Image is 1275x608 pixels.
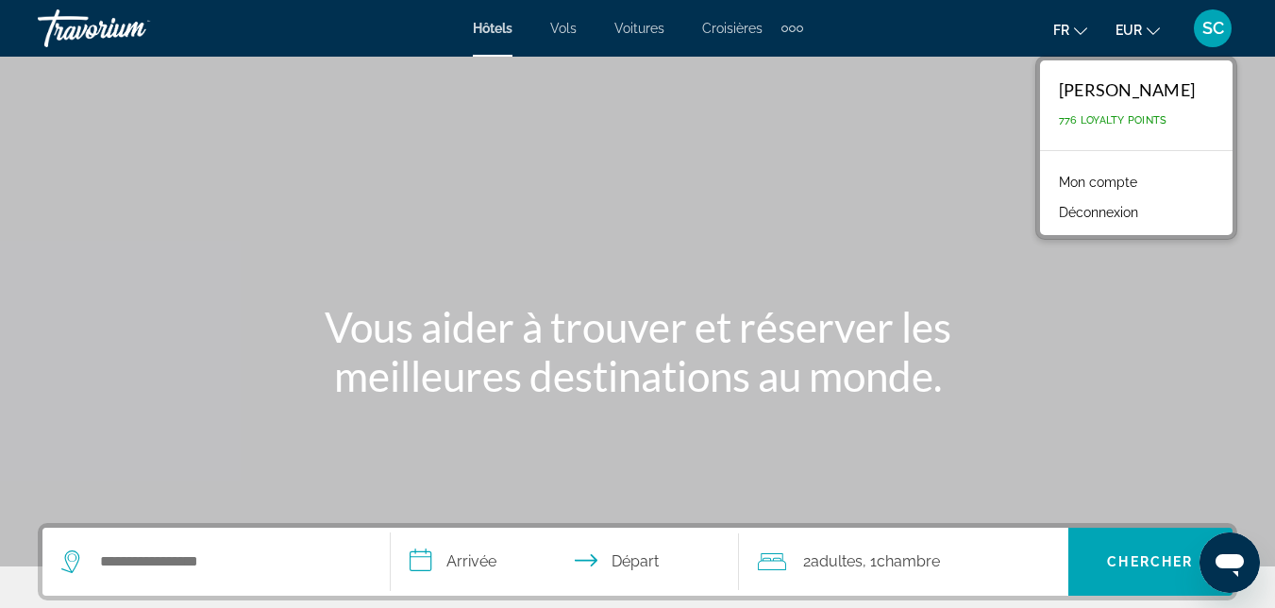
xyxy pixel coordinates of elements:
span: 2 [803,549,863,575]
button: Déconnexion [1049,200,1148,225]
button: Travelers: 2 adults, 0 children [739,528,1068,596]
span: fr [1053,23,1069,38]
span: Chambre [877,552,940,570]
button: Extra navigation items [781,13,803,43]
button: Change language [1053,16,1087,43]
a: Croisières [702,21,763,36]
button: Search [1068,528,1233,596]
span: Chercher [1107,554,1193,569]
button: Select check in and out date [391,528,739,596]
a: Mon compte [1049,170,1147,194]
span: 776 Loyalty Points [1059,114,1167,127]
button: User Menu [1188,8,1237,48]
span: EUR [1116,23,1142,38]
a: Voitures [614,21,664,36]
input: Search hotel destination [98,548,361,576]
span: , 1 [863,549,940,575]
div: Search widget [42,528,1233,596]
button: Change currency [1116,16,1160,43]
div: [PERSON_NAME] [1059,79,1195,100]
a: Travorium [38,4,226,53]
a: Vols [550,21,577,36]
span: Adultes [811,552,863,570]
a: Hôtels [473,21,512,36]
h1: Vous aider à trouver et réserver les meilleures destinations au monde. [284,302,992,400]
iframe: Button to launch messaging window [1200,532,1260,593]
span: SC [1202,19,1224,38]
